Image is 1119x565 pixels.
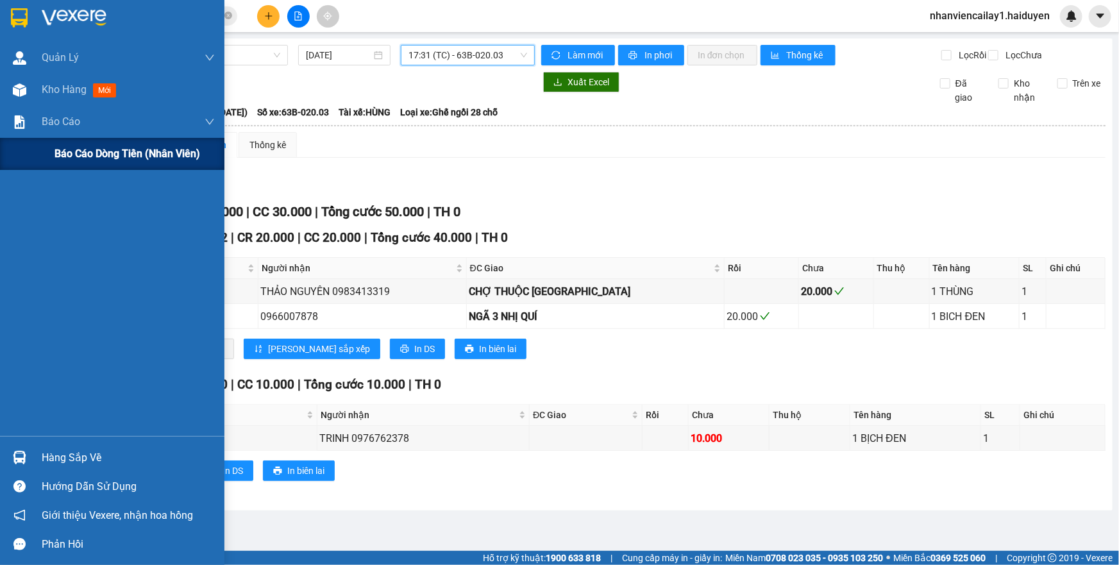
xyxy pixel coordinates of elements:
[1020,405,1106,426] th: Ghi chú
[237,230,294,245] span: CR 20.000
[799,258,873,279] th: Chưa
[771,51,782,61] span: bar-chart
[13,509,26,521] span: notification
[852,430,979,446] div: 1 BỊCH ĐEN
[400,105,498,119] span: Loại xe: Ghế ngồi 28 chỗ
[304,230,361,245] span: CC 20.000
[42,49,79,65] span: Quản Lý
[13,451,26,464] img: warehouse-icon
[224,12,232,19] span: close-circle
[932,283,1018,299] div: 1 THÙNG
[237,377,294,392] span: CC 10.000
[371,230,472,245] span: Tổng cước 40.000
[13,115,26,129] img: solution-icon
[298,377,301,392] span: |
[264,12,273,21] span: plus
[244,339,380,359] button: sort-ascending[PERSON_NAME] sắp xếp
[323,12,332,21] span: aim
[1000,48,1044,62] span: Lọc Chưa
[262,261,453,275] span: Người nhận
[920,8,1060,24] span: nhanviencailay1.haiduyen
[644,48,674,62] span: In phơi
[268,342,370,356] span: [PERSON_NAME] sắp xếp
[414,342,435,356] span: In DS
[1022,308,1044,325] div: 1
[42,83,87,96] span: Kho hàng
[319,430,527,446] div: TRINH 0976762378
[568,75,609,89] span: Xuất Excel
[364,230,367,245] span: |
[725,551,883,565] span: Miền Nam
[893,551,986,565] span: Miền Bắc
[13,83,26,97] img: warehouse-icon
[761,45,836,65] button: bar-chartThống kê
[930,258,1020,279] th: Tên hàng
[543,72,619,92] button: downloadXuất Excel
[427,204,430,219] span: |
[628,51,639,61] span: printer
[408,46,527,65] span: 17:31 (TC) - 63B-020.03
[553,78,562,88] span: download
[306,48,371,62] input: 11/10/2025
[304,377,405,392] span: Tổng cước 10.000
[834,286,845,296] span: check
[400,344,409,355] span: printer
[643,405,689,426] th: Rồi
[687,45,757,65] button: In đơn chọn
[766,553,883,563] strong: 0708 023 035 - 0935 103 250
[1068,76,1106,90] span: Trên xe
[260,308,464,325] div: 0966007878
[260,283,464,299] div: THẢO NGUYÊN 0983413319
[42,448,215,468] div: Hàng sắp về
[415,377,441,392] span: TH 0
[231,377,234,392] span: |
[298,230,301,245] span: |
[551,51,562,61] span: sync
[231,230,234,245] span: |
[479,342,516,356] span: In biên lai
[1095,10,1106,22] span: caret-down
[610,551,612,565] span: |
[13,480,26,493] span: question-circle
[339,105,391,119] span: Tài xế: HÙNG
[321,408,516,422] span: Người nhận
[469,283,722,299] div: CHỢ THUỘC [GEOGRAPHIC_DATA]
[294,12,303,21] span: file-add
[1009,76,1047,105] span: Kho nhận
[850,405,981,426] th: Tên hàng
[93,83,116,97] span: mới
[1047,258,1106,279] th: Ghi chú
[257,5,280,28] button: plus
[55,146,200,162] span: Báo cáo dòng tiền (nhân viên)
[622,551,722,565] span: Cung cấp máy in - giấy in:
[689,405,770,426] th: Chưa
[691,430,767,446] div: 10.000
[198,460,253,481] button: printerIn DS
[541,45,615,65] button: syncLàm mới
[42,535,215,554] div: Phản hồi
[932,308,1018,325] div: 1 BICH ĐEN
[433,204,460,219] span: TH 0
[874,258,930,279] th: Thu hộ
[246,204,249,219] span: |
[1048,553,1057,562] span: copyright
[533,408,629,422] span: ĐC Giao
[223,464,243,478] span: In DS
[390,339,445,359] button: printerIn DS
[42,114,80,130] span: Báo cáo
[42,507,193,523] span: Giới thiệu Vexere, nhận hoa hồng
[1066,10,1077,22] img: icon-new-feature
[287,464,324,478] span: In biên lai
[886,555,890,561] span: ⚪️
[253,204,312,219] span: CC 30.000
[995,551,997,565] span: |
[801,283,871,299] div: 20.000
[482,230,508,245] span: TH 0
[205,53,215,63] span: down
[408,377,412,392] span: |
[317,5,339,28] button: aim
[470,261,711,275] span: ĐC Giao
[287,5,310,28] button: file-add
[1089,5,1111,28] button: caret-down
[263,460,335,481] button: printerIn biên lai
